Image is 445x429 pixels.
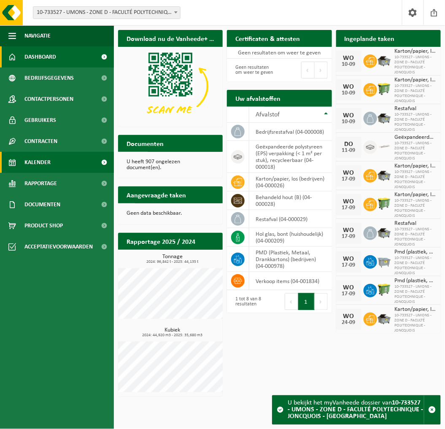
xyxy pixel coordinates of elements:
[340,256,357,262] div: WO
[340,320,357,326] div: 24-09
[336,30,403,46] h2: Ingeplande taken
[340,176,357,182] div: 17-09
[127,210,214,216] p: Geen data beschikbaar.
[288,400,423,420] strong: 10-733527 - UMONS - ZONE D - FACULTÉ POLYTECHNIQUE - JONCQUOIS - [GEOGRAPHIC_DATA]
[377,111,391,125] img: WB-5000-GAL-GY-01
[340,291,357,297] div: 17-09
[249,192,332,210] td: behandeld hout (B) (04-000028)
[231,292,275,311] div: 1 tot 8 van 8 resultaten
[395,249,437,256] span: Pmd (plastiek, metaal, drankkartons) (bedrijven)
[340,84,357,90] div: WO
[24,25,51,46] span: Navigatie
[340,262,357,268] div: 17-09
[395,84,437,104] span: 10-733527 - UMONS - ZONE D - FACULTÉ POLYTECHNIQUE - JONCQUOIS
[122,333,223,337] span: 2024: 44,920 m3 - 2025: 35,680 m3
[340,198,357,205] div: WO
[340,119,357,125] div: 10-09
[377,82,391,96] img: WB-0660-HPE-GN-50
[24,67,74,89] span: Bedrijfsgegevens
[24,173,57,194] span: Rapportage
[395,313,437,333] span: 10-733527 - UMONS - ZONE D - FACULTÉ POLYTECHNIQUE - JONCQUOIS
[377,283,391,297] img: WB-0660-HPE-GN-50
[395,48,437,55] span: Karton/papier, los (bedrijven)
[227,90,289,106] h2: Uw afvalstoffen
[24,89,73,110] span: Contactpersonen
[249,247,332,272] td: PMD (Plastiek, Metaal, Drankkartons) (bedrijven) (04-000978)
[377,311,391,326] img: WB-5000-GAL-GY-01
[256,111,280,118] span: Afvalstof
[24,131,57,152] span: Contracten
[24,152,51,173] span: Kalender
[288,396,424,424] div: U bekijkt het myVanheede dossier van
[395,163,437,170] span: Karton/papier, los (bedrijven)
[377,168,391,182] img: WB-5000-GAL-GY-01
[340,90,357,96] div: 10-09
[377,225,391,240] img: WB-5000-GAL-GY-01
[395,77,437,84] span: Karton/papier, los (bedrijven)
[118,47,223,125] img: Download de VHEPlus App
[377,197,391,211] img: WB-0660-HPE-GN-50
[249,141,332,173] td: geëxpandeerde polystyreen (EPS) verpakking (< 1 m² per stuk), recycleerbaar (04-000018)
[122,327,223,337] h3: Kubiek
[249,173,332,192] td: karton/papier, los (bedrijven) (04-000026)
[160,249,222,266] a: Bekijk rapportage
[122,254,223,264] h3: Tonnage
[340,234,357,240] div: 17-09
[395,112,437,132] span: 10-733527 - UMONS - ZONE D - FACULTÉ POLYTECHNIQUE - JONCQUOIS
[122,260,223,264] span: 2024: 96,842 t - 2025: 44,135 t
[249,228,332,247] td: hol glas, bont (huishoudelijk) (04-000209)
[298,293,315,310] button: 1
[395,256,437,276] span: 10-733527 - UMONS - ZONE D - FACULTÉ POLYTECHNIQUE - JONCQUOIS
[227,47,332,59] td: Geen resultaten om weer te geven
[395,55,437,75] span: 10-733527 - UMONS - ZONE D - FACULTÉ POLYTECHNIQUE - JONCQUOIS
[285,293,298,310] button: Previous
[340,62,357,67] div: 10-09
[301,62,315,78] button: Previous
[395,227,437,247] span: 10-733527 - UMONS - ZONE D - FACULTÉ POLYTECHNIQUE - JONCQUOIS
[395,306,437,313] span: Karton/papier, los (bedrijven)
[395,134,437,141] span: Geëxpandeerde polystyreen (eps) verpakking (< 1 m² per stuk), recycleerbaar
[33,6,181,19] span: 10-733527 - UMONS - ZONE D - FACULTÉ POLYTECHNIQUE - JONCQUOIS - MONS
[24,194,60,215] span: Documenten
[340,148,357,154] div: 11-09
[395,220,437,227] span: Restafval
[395,192,437,198] span: Karton/papier, los (bedrijven)
[24,46,56,67] span: Dashboard
[118,30,223,46] h2: Download nu de Vanheede+ app!
[340,55,357,62] div: WO
[395,284,437,305] span: 10-733527 - UMONS - ZONE D - FACULTÉ POLYTECHNIQUE - JONCQUOIS
[377,139,391,154] img: LP-SK-01000-LPE-11
[118,135,172,151] h2: Documenten
[249,272,332,290] td: verkoop items (04-001834)
[118,233,204,249] h2: Rapportage 2025 / 2024
[340,313,357,320] div: WO
[227,30,308,46] h2: Certificaten & attesten
[340,141,357,148] div: DO
[249,123,332,141] td: bedrijfsrestafval (04-000008)
[24,110,56,131] span: Gebruikers
[127,159,214,171] p: U heeft 907 ongelezen document(en).
[340,227,357,234] div: WO
[340,112,357,119] div: WO
[231,61,275,79] div: Geen resultaten om weer te geven
[118,186,194,203] h2: Aangevraagde taken
[377,254,391,268] img: WB-2500-GAL-GY-01
[395,170,437,190] span: 10-733527 - UMONS - ZONE D - FACULTÉ POLYTECHNIQUE - JONCQUOIS
[249,210,332,228] td: restafval (04-000029)
[377,53,391,67] img: WB-5000-GAL-GY-01
[340,284,357,291] div: WO
[33,7,180,19] span: 10-733527 - UMONS - ZONE D - FACULTÉ POLYTECHNIQUE - JONCQUOIS - MONS
[315,293,328,310] button: Next
[395,198,437,219] span: 10-733527 - UMONS - ZONE D - FACULTÉ POLYTECHNIQUE - JONCQUOIS
[340,205,357,211] div: 17-09
[395,141,437,161] span: 10-733527 - UMONS - ZONE D - FACULTÉ POLYTECHNIQUE - JONCQUOIS
[24,215,63,236] span: Product Shop
[395,278,437,284] span: Pmd (plastiek, metaal, drankkartons) (bedrijven)
[315,62,328,78] button: Next
[24,236,93,257] span: Acceptatievoorwaarden
[340,170,357,176] div: WO
[395,105,437,112] span: Restafval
